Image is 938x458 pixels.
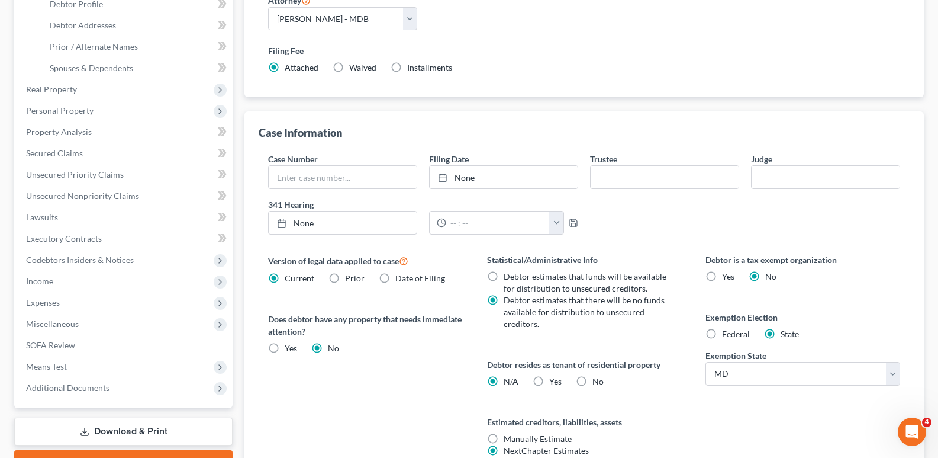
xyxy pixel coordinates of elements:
span: Means Test [26,361,67,371]
span: 4 [922,418,931,427]
label: Filing Date [429,153,469,165]
span: Lawsuits [26,212,58,222]
span: Prior [345,273,365,283]
label: Does debtor have any property that needs immediate attention? [268,313,463,338]
span: Debtor Addresses [50,20,116,30]
span: N/A [504,376,518,386]
label: Trustee [590,153,617,165]
span: Personal Property [26,105,94,116]
label: Case Number [268,153,318,165]
label: Estimated creditors, liabilities, assets [487,416,682,428]
span: Installments [407,62,452,72]
span: Debtor estimates that funds will be available for distribution to unsecured creditors. [504,271,666,293]
label: Version of legal data applied to case [268,254,463,268]
label: Exemption Election [705,311,900,324]
span: Attached [285,62,318,72]
a: None [269,212,417,234]
span: Miscellaneous [26,319,79,329]
label: Exemption State [705,350,766,362]
span: Unsecured Nonpriority Claims [26,191,139,201]
span: Additional Documents [26,383,109,393]
input: -- [752,166,900,188]
span: Unsecured Priority Claims [26,169,124,180]
a: Executory Contracts [17,228,233,249]
a: Unsecured Priority Claims [17,164,233,185]
label: Debtor is a tax exempt organization [705,254,900,266]
span: Codebtors Insiders & Notices [26,255,134,265]
input: -- [591,166,739,188]
a: SOFA Review [17,335,233,356]
span: Date of Filing [395,273,445,283]
a: Lawsuits [17,207,233,228]
span: Manually Estimate [504,434,572,444]
div: Case Information [259,126,342,140]
a: Spouses & Dependents [40,57,233,79]
span: Prior / Alternate Names [50,41,138,52]
a: None [430,166,578,188]
iframe: Intercom live chat [898,418,926,446]
label: 341 Hearing [262,198,584,211]
input: Enter case number... [269,166,417,188]
span: Waived [349,62,376,72]
span: NextChapter Estimates [504,446,589,456]
a: Secured Claims [17,143,233,164]
span: Yes [549,376,562,386]
a: Prior / Alternate Names [40,36,233,57]
a: Debtor Addresses [40,15,233,36]
span: Property Analysis [26,127,92,137]
label: Filing Fee [268,44,900,57]
span: Real Property [26,84,77,94]
span: Secured Claims [26,148,83,158]
span: SOFA Review [26,340,75,350]
label: Debtor resides as tenant of residential property [487,358,682,371]
span: State [781,329,799,339]
span: Expenses [26,297,60,308]
span: Debtor estimates that there will be no funds available for distribution to unsecured creditors. [504,295,665,329]
a: Property Analysis [17,121,233,143]
input: -- : -- [446,212,550,234]
span: Spouses & Dependents [50,63,133,73]
span: Executory Contracts [26,233,102,244]
span: No [592,376,604,386]
span: Yes [285,343,297,353]
label: Statistical/Administrative Info [487,254,682,266]
span: Federal [722,329,750,339]
span: No [328,343,339,353]
span: Income [26,276,53,286]
a: Unsecured Nonpriority Claims [17,185,233,207]
span: Current [285,273,314,283]
a: Download & Print [14,418,233,446]
span: Yes [722,271,734,281]
span: No [765,271,776,281]
label: Judge [751,153,772,165]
